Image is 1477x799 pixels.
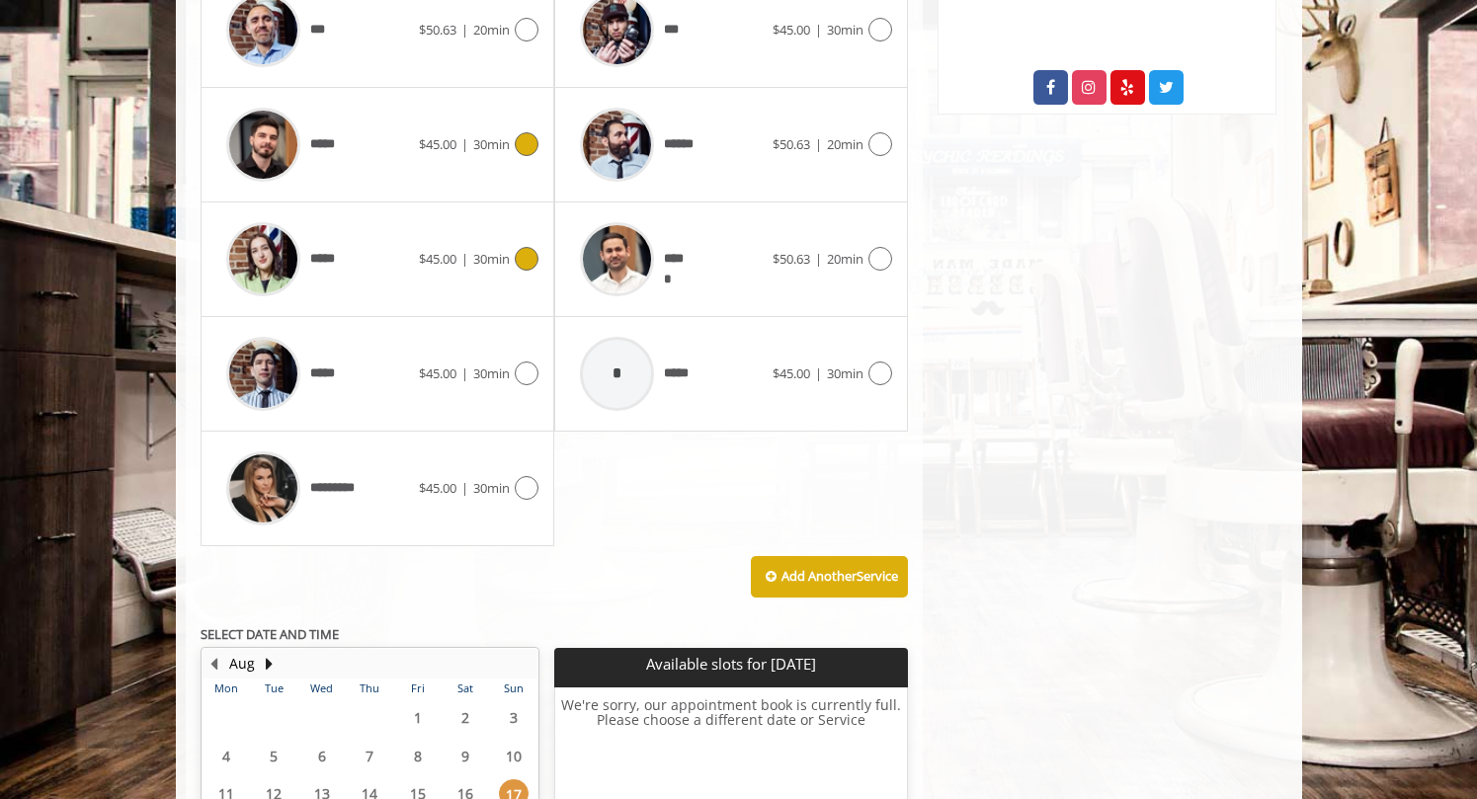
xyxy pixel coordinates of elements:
[346,679,393,698] th: Thu
[461,250,468,268] span: |
[473,479,510,497] span: 30min
[473,21,510,39] span: 20min
[815,21,822,39] span: |
[461,21,468,39] span: |
[827,21,863,39] span: 30min
[473,250,510,268] span: 30min
[827,135,863,153] span: 20min
[461,135,468,153] span: |
[442,679,489,698] th: Sat
[562,656,900,673] p: Available slots for [DATE]
[773,364,810,382] span: $45.00
[419,135,456,153] span: $45.00
[203,679,250,698] th: Mon
[473,135,510,153] span: 30min
[419,364,456,382] span: $45.00
[489,679,537,698] th: Sun
[419,479,456,497] span: $45.00
[393,679,441,698] th: Fri
[827,250,863,268] span: 20min
[201,625,339,643] b: SELECT DATE AND TIME
[815,364,822,382] span: |
[461,364,468,382] span: |
[297,679,345,698] th: Wed
[773,250,810,268] span: $50.63
[815,250,822,268] span: |
[473,364,510,382] span: 30min
[773,135,810,153] span: $50.63
[262,653,278,675] button: Next Month
[827,364,863,382] span: 30min
[229,653,255,675] button: Aug
[419,250,456,268] span: $45.00
[461,479,468,497] span: |
[751,556,908,598] button: Add AnotherService
[206,653,222,675] button: Previous Month
[773,21,810,39] span: $45.00
[419,21,456,39] span: $50.63
[815,135,822,153] span: |
[781,567,898,585] b: Add Another Service
[250,679,297,698] th: Tue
